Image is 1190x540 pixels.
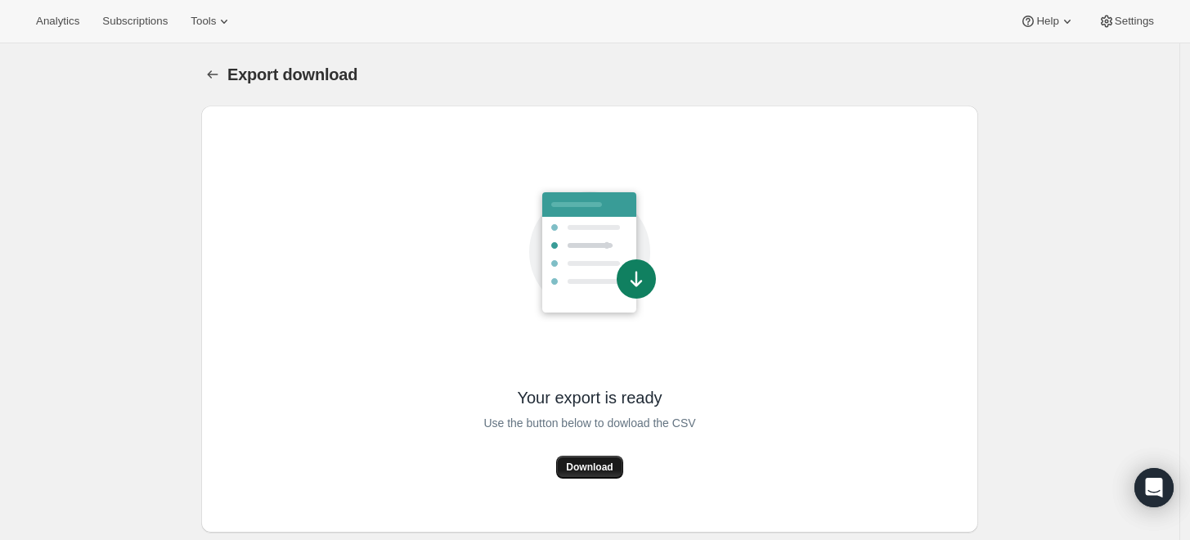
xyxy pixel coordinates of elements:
[26,10,89,33] button: Analytics
[181,10,242,33] button: Tools
[191,15,216,28] span: Tools
[36,15,79,28] span: Analytics
[92,10,177,33] button: Subscriptions
[483,413,695,433] span: Use the button below to dowload the CSV
[1089,10,1164,33] button: Settings
[201,63,224,86] button: Export download
[517,387,662,408] span: Your export is ready
[227,65,357,83] span: Export download
[1134,468,1174,507] div: Open Intercom Messenger
[556,456,622,479] button: Download
[566,461,613,474] span: Download
[1036,15,1058,28] span: Help
[1010,10,1084,33] button: Help
[1115,15,1154,28] span: Settings
[102,15,168,28] span: Subscriptions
